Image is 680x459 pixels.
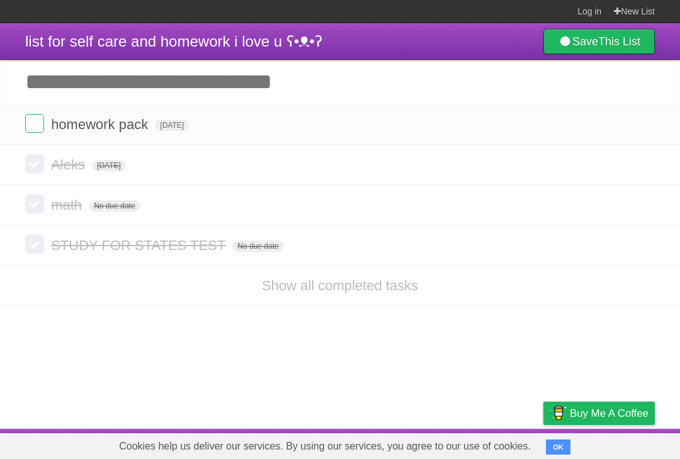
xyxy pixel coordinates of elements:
a: Buy me a coffee [543,402,655,425]
span: math [51,197,85,213]
label: Done [25,154,44,173]
span: No due date [89,200,140,212]
span: [DATE] [92,160,126,171]
span: STUDY FOR STATES TEST [51,237,229,253]
label: Done [25,195,44,213]
a: Suggest a feature [575,432,655,456]
span: No due date [232,241,283,252]
span: [DATE] [155,120,189,131]
a: Terms [484,432,512,456]
span: list for self care and homework i love u ʕ•ᴥ•ʔ [25,33,322,50]
label: Done [25,114,44,133]
a: SaveThis List [543,29,655,54]
img: Buy me a coffee [550,402,567,424]
span: Cookies help us deliver our services. By using our services, you agree to our use of cookies. [106,434,543,459]
span: Aleks [51,157,88,173]
a: Privacy [527,432,560,456]
a: Developers [417,432,468,456]
button: OK [546,439,570,455]
span: homework pack [51,116,151,132]
span: Buy me a coffee [570,402,649,424]
a: About [376,432,402,456]
b: This List [598,35,640,48]
label: Done [25,235,44,254]
a: Show all completed tasks [262,278,418,293]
